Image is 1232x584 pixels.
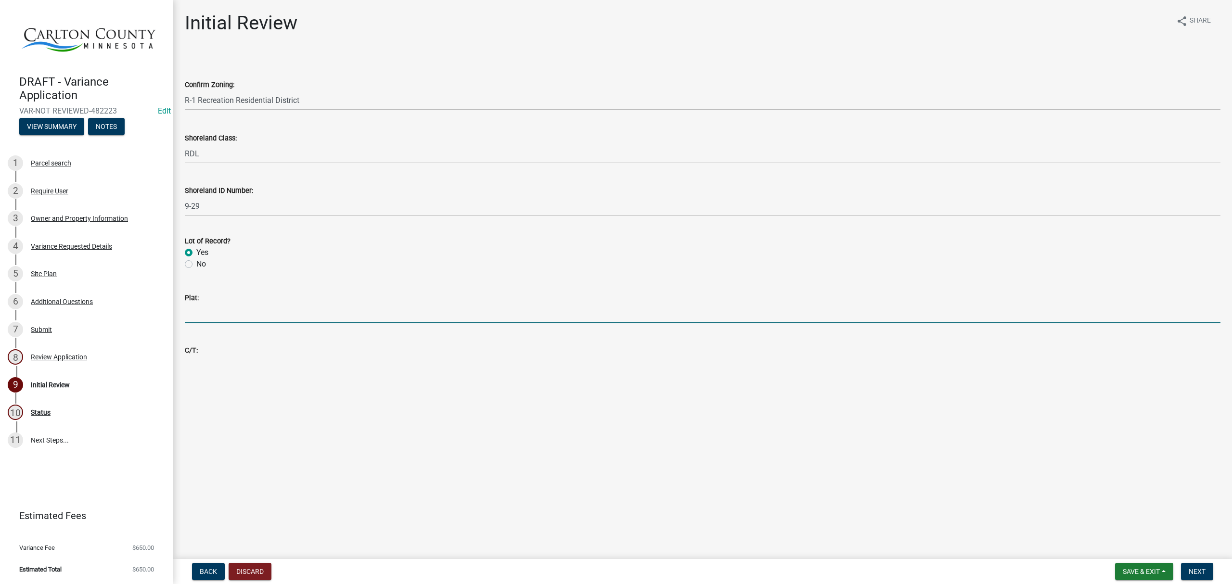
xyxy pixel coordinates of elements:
wm-modal-confirm: Notes [88,123,125,131]
div: Parcel search [31,160,71,166]
span: $650.00 [132,566,154,572]
div: 4 [8,239,23,254]
img: Carlton County, Minnesota [19,10,158,65]
div: Require User [31,188,68,194]
label: C/T: [185,347,198,354]
label: Yes [196,247,208,258]
button: shareShare [1168,12,1219,30]
span: VAR-NOT REVIEWED-482223 [19,106,154,115]
label: No [196,258,206,270]
span: Next [1189,568,1206,575]
i: share [1176,15,1188,27]
label: Shoreland ID Number: [185,188,253,194]
div: 11 [8,432,23,448]
wm-modal-confirm: Summary [19,123,84,131]
span: Share [1190,15,1211,27]
div: 3 [8,211,23,226]
div: Site Plan [31,270,57,277]
span: Variance Fee [19,545,55,551]
div: Status [31,409,51,416]
a: Edit [158,106,171,115]
button: View Summary [19,118,84,135]
div: Additional Questions [31,298,93,305]
div: 5 [8,266,23,281]
div: 8 [8,349,23,365]
div: Review Application [31,354,87,360]
div: 1 [8,155,23,171]
div: Variance Requested Details [31,243,112,250]
span: Estimated Total [19,566,62,572]
label: Lot of Record? [185,238,231,245]
span: Back [200,568,217,575]
div: 10 [8,405,23,420]
div: Initial Review [31,381,70,388]
div: Owner and Property Information [31,215,128,222]
a: Estimated Fees [8,506,158,525]
div: 2 [8,183,23,199]
span: $650.00 [132,545,154,551]
div: 6 [8,294,23,309]
button: Back [192,563,225,580]
button: Save & Exit [1115,563,1173,580]
div: Submit [31,326,52,333]
label: Plat: [185,295,199,302]
label: Confirm Zoning: [185,82,234,89]
h1: Initial Review [185,12,297,35]
label: Shoreland Class: [185,135,237,142]
span: Save & Exit [1123,568,1160,575]
wm-modal-confirm: Edit Application Number [158,106,171,115]
div: 7 [8,322,23,337]
button: Next [1181,563,1213,580]
button: Notes [88,118,125,135]
button: Discard [229,563,271,580]
div: 9 [8,377,23,393]
h4: DRAFT - Variance Application [19,75,166,103]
